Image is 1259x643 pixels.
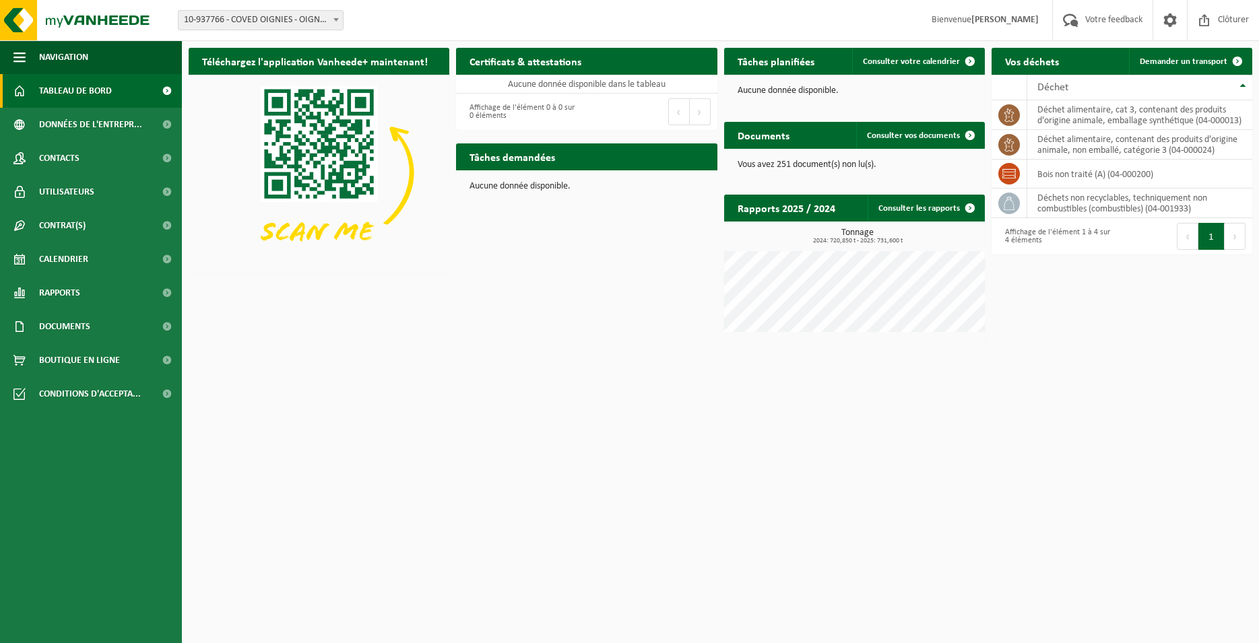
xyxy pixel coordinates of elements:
span: Rapports [39,276,80,310]
span: Utilisateurs [39,175,94,209]
p: Aucune donnée disponible. [470,182,703,191]
strong: [PERSON_NAME] [971,15,1039,25]
td: bois non traité (A) (04-000200) [1027,160,1252,189]
p: Vous avez 251 document(s) non lu(s). [738,160,971,170]
span: 2024: 720,850 t - 2025: 731,600 t [731,238,985,244]
button: Previous [1177,223,1198,250]
h2: Tâches planifiées [724,48,828,74]
span: Navigation [39,40,88,74]
a: Demander un transport [1129,48,1251,75]
h2: Certificats & attestations [456,48,595,74]
span: Données de l'entrepr... [39,108,142,141]
button: 1 [1198,223,1225,250]
a: Consulter les rapports [868,195,983,222]
div: Affichage de l'élément 1 à 4 sur 4 éléments [998,222,1116,251]
span: Consulter vos documents [867,131,960,140]
span: Contrat(s) [39,209,86,242]
h2: Vos déchets [992,48,1072,74]
span: Demander un transport [1140,57,1227,66]
span: 10-937766 - COVED OIGNIES - OIGNIES [179,11,343,30]
h2: Documents [724,122,803,148]
button: Next [690,98,711,125]
td: Aucune donnée disponible dans le tableau [456,75,717,94]
span: Documents [39,310,90,343]
span: Tableau de bord [39,74,112,108]
td: déchets non recyclables, techniquement non combustibles (combustibles) (04-001933) [1027,189,1252,218]
img: Download de VHEPlus App [189,75,449,270]
h2: Téléchargez l'application Vanheede+ maintenant! [189,48,441,74]
span: Calendrier [39,242,88,276]
td: déchet alimentaire, contenant des produits d'origine animale, non emballé, catégorie 3 (04-000024) [1027,130,1252,160]
span: Conditions d'accepta... [39,377,141,411]
span: 10-937766 - COVED OIGNIES - OIGNIES [178,10,344,30]
h3: Tonnage [731,228,985,244]
button: Next [1225,223,1246,250]
td: déchet alimentaire, cat 3, contenant des produits d'origine animale, emballage synthétique (04-00... [1027,100,1252,130]
button: Previous [668,98,690,125]
h2: Tâches demandées [456,143,569,170]
p: Aucune donnée disponible. [738,86,971,96]
span: Boutique en ligne [39,343,120,377]
span: Consulter votre calendrier [863,57,960,66]
h2: Rapports 2025 / 2024 [724,195,849,221]
div: Affichage de l'élément 0 à 0 sur 0 éléments [463,97,580,127]
span: Déchet [1037,82,1068,93]
a: Consulter votre calendrier [852,48,983,75]
span: Contacts [39,141,79,175]
a: Consulter vos documents [856,122,983,149]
